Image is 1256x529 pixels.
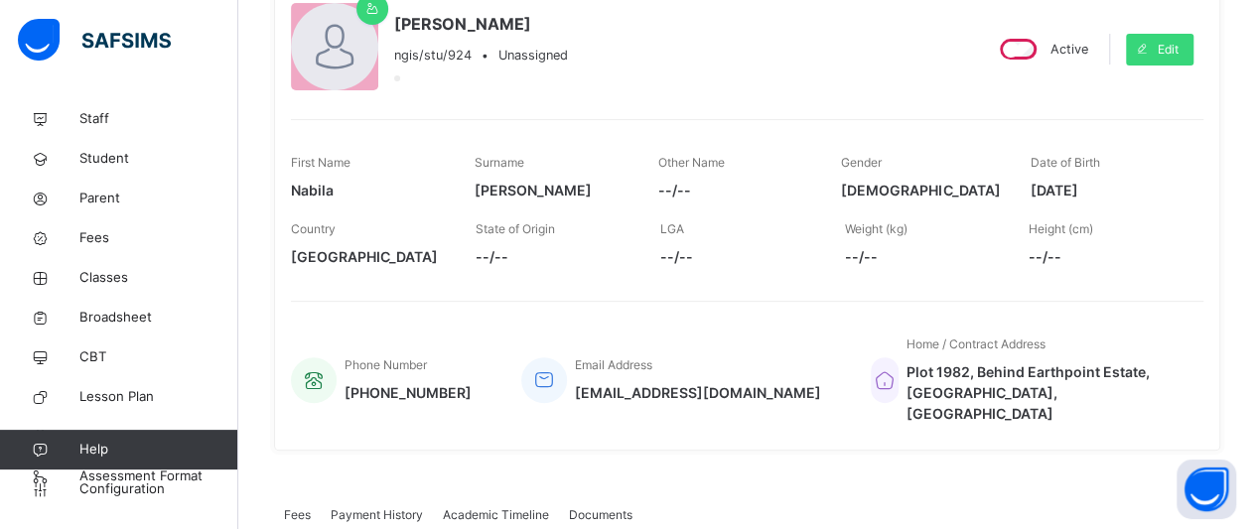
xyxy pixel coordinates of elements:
[575,357,652,372] span: Email Address
[291,221,336,236] span: Country
[79,308,238,328] span: Broadsheet
[1050,42,1088,57] span: Active
[844,246,999,267] span: --/--
[1177,460,1236,519] button: Open asap
[660,221,684,236] span: LGA
[79,228,238,248] span: Fees
[79,387,238,407] span: Lesson Plan
[18,19,171,61] img: safsims
[658,155,725,170] span: Other Name
[1158,41,1179,59] span: Edit
[284,506,311,524] span: Fees
[79,479,237,499] span: Configuration
[443,506,549,524] span: Academic Timeline
[1029,221,1093,236] span: Height (cm)
[575,382,821,403] span: [EMAIL_ADDRESS][DOMAIN_NAME]
[841,180,1000,200] span: [DEMOGRAPHIC_DATA]
[345,382,472,403] span: [PHONE_NUMBER]
[291,180,445,200] span: Nabila
[1030,180,1184,200] span: [DATE]
[79,109,238,129] span: Staff
[658,180,812,200] span: --/--
[475,180,628,200] span: [PERSON_NAME]
[394,46,568,65] div: •
[79,268,238,288] span: Classes
[841,155,882,170] span: Gender
[1030,155,1099,170] span: Date of Birth
[476,221,555,236] span: State of Origin
[291,155,350,170] span: First Name
[79,427,238,447] span: Time Table
[475,155,524,170] span: Surname
[79,149,238,169] span: Student
[79,440,237,460] span: Help
[331,506,423,524] span: Payment History
[394,12,568,36] span: [PERSON_NAME]
[569,506,632,524] span: Documents
[79,189,238,208] span: Parent
[844,221,907,236] span: Weight (kg)
[345,357,427,372] span: Phone Number
[291,246,446,267] span: [GEOGRAPHIC_DATA]
[394,46,472,65] span: ngis/stu/924
[907,336,1046,351] span: Home / Contract Address
[476,246,630,267] span: --/--
[1029,246,1184,267] span: --/--
[660,246,815,267] span: --/--
[79,347,238,367] span: CBT
[907,361,1184,424] span: Plot 1982, Behind Earthpoint Estate, [GEOGRAPHIC_DATA], [GEOGRAPHIC_DATA]
[498,48,568,63] span: Unassigned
